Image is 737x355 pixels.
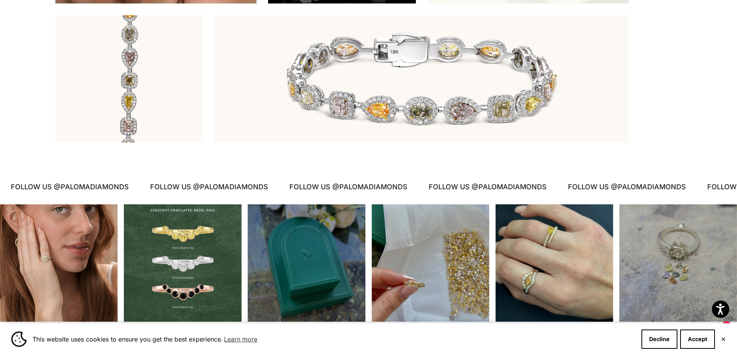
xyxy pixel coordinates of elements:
div: Instagram post opens in a popup [496,204,613,322]
span: This website uses cookies to ensure you get the best experience. [32,333,635,345]
button: Close [721,337,726,341]
div: Instagram post opens in a popup [248,204,365,322]
button: Decline [641,330,677,349]
p: FOLLOW US @PALOMADIAMONDS [427,181,545,193]
div: Instagram post opens in a popup [124,204,241,322]
p: FOLLOW US @PALOMADIAMONDS [9,181,127,193]
p: FOLLOW US @PALOMADIAMONDS [566,181,684,193]
div: Instagram post opens in a popup [619,204,737,322]
p: FOLLOW US @PALOMADIAMONDS [149,181,267,193]
a: Learn more [223,333,258,345]
button: Accept [680,330,715,349]
img: Cookie banner [11,331,27,347]
p: FOLLOW US @PALOMADIAMONDS [288,181,406,193]
div: Instagram post opens in a popup [371,204,489,322]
